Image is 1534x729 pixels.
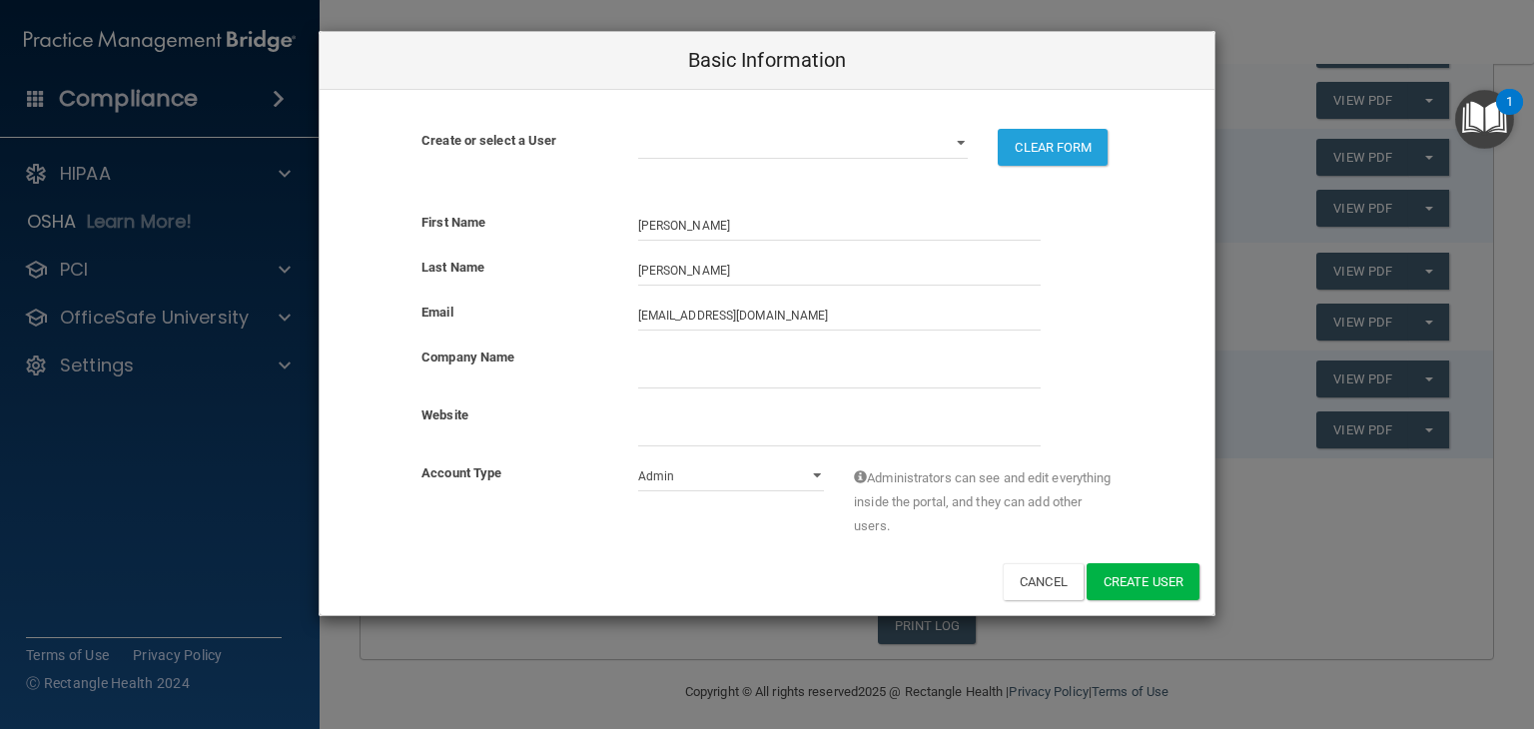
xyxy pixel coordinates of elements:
[854,466,1113,538] span: Administrators can see and edit everything inside the portal, and they can add other users.
[998,129,1108,166] button: CLEAR FORM
[421,305,453,320] b: Email
[421,260,484,275] b: Last Name
[421,407,468,422] b: Website
[421,465,501,480] b: Account Type
[1506,102,1513,128] div: 1
[1455,90,1514,149] button: Open Resource Center, 1 new notification
[1434,601,1510,677] iframe: Drift Widget Chat Controller
[421,215,485,230] b: First Name
[1003,563,1084,600] button: Cancel
[421,350,514,364] b: Company Name
[320,32,1214,90] div: Basic Information
[1087,563,1199,600] button: Create User
[421,133,556,148] b: Create or select a User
